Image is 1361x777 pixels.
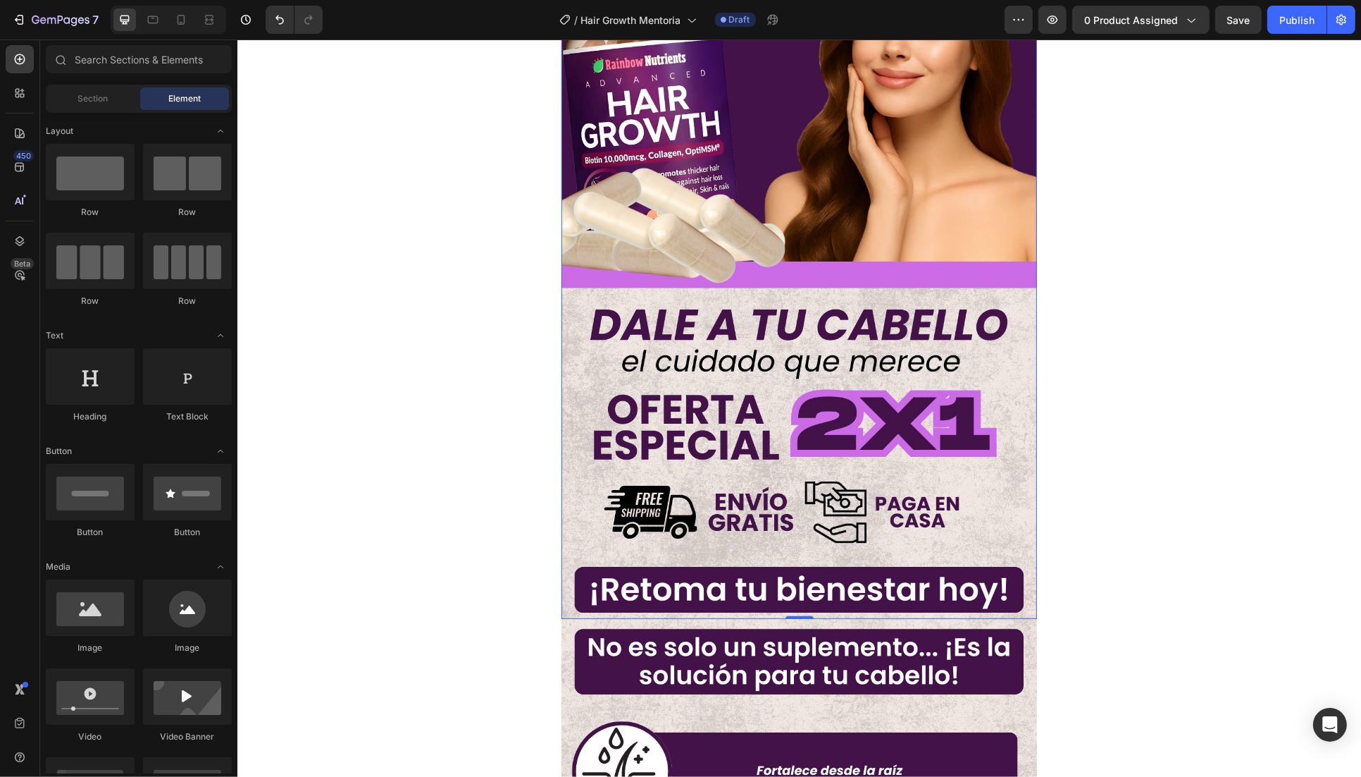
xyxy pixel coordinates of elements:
[1084,13,1178,27] span: 0 product assigned
[46,295,135,307] div: Row
[78,92,108,105] span: Section
[1215,6,1262,34] button: Save
[729,13,750,26] span: Draft
[46,526,135,539] div: Button
[209,120,232,142] span: Toggle open
[143,410,232,423] div: Text Block
[46,445,72,458] span: Button
[143,526,232,539] div: Button
[237,39,1361,777] iframe: Design area
[11,258,34,269] div: Beta
[46,206,135,219] div: Row
[143,295,232,307] div: Row
[1279,13,1315,27] div: Publish
[575,13,578,27] span: /
[209,556,232,578] span: Toggle open
[143,730,232,743] div: Video Banner
[46,410,135,423] div: Heading
[46,642,135,654] div: Image
[92,11,99,28] p: 7
[143,206,232,219] div: Row
[46,561,70,573] span: Media
[1072,6,1210,34] button: 0 product assigned
[46,125,73,137] span: Layout
[46,730,135,743] div: Video
[168,92,201,105] span: Element
[143,642,232,654] div: Image
[1227,14,1250,26] span: Save
[209,440,232,463] span: Toggle open
[6,6,105,34] button: 7
[13,150,34,161] div: 450
[581,13,681,27] span: Hair Growth Mentoria
[266,6,323,34] div: Undo/Redo
[46,329,63,342] span: Text
[46,45,232,73] input: Search Sections & Elements
[209,324,232,347] span: Toggle open
[1267,6,1326,34] button: Publish
[1313,708,1347,742] div: Open Intercom Messenger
